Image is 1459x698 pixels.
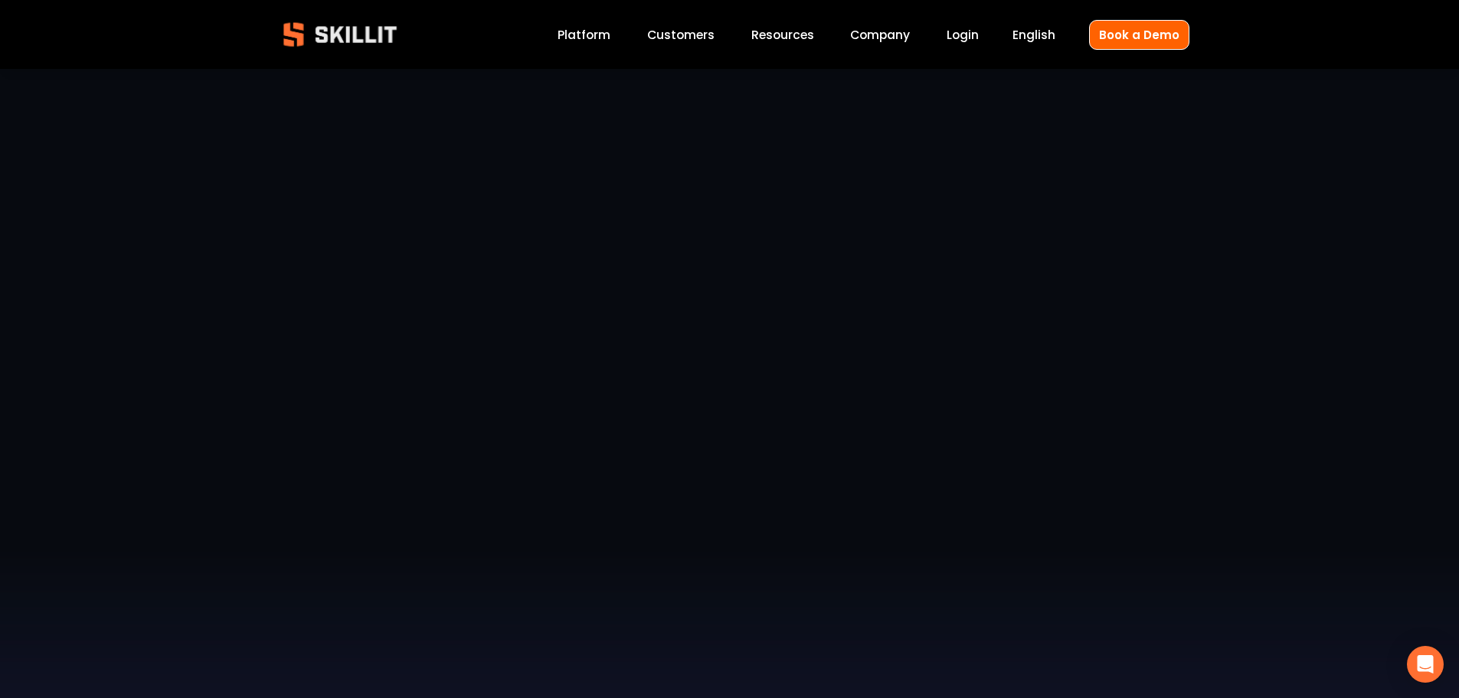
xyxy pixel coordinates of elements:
[270,11,410,57] img: Skillit
[1012,25,1055,45] div: language picker
[751,25,814,45] a: folder dropdown
[647,25,715,45] a: Customers
[1012,26,1055,44] span: English
[270,165,1189,683] iframe: Jack Nix Full Interview Skillit Testimonial
[1089,20,1189,50] a: Book a Demo
[850,25,910,45] a: Company
[1407,646,1444,683] div: Open Intercom Messenger
[558,25,610,45] a: Platform
[947,25,979,45] a: Login
[751,26,814,44] span: Resources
